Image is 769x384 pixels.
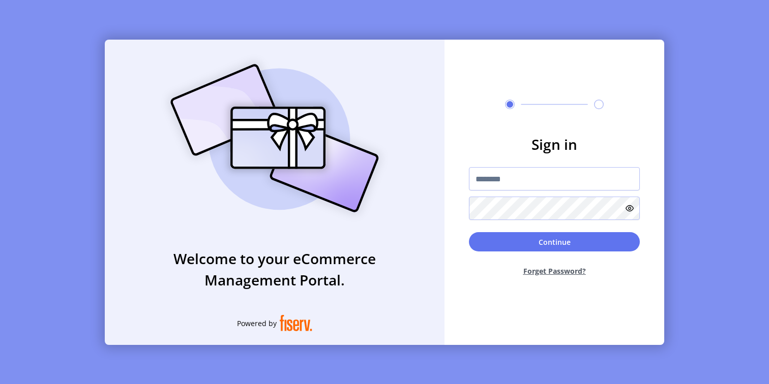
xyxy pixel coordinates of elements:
[105,248,445,291] h3: Welcome to your eCommerce Management Portal.
[237,318,277,329] span: Powered by
[469,134,640,155] h3: Sign in
[155,53,394,223] img: card_Illustration.svg
[469,232,640,251] button: Continue
[469,258,640,284] button: Forget Password?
